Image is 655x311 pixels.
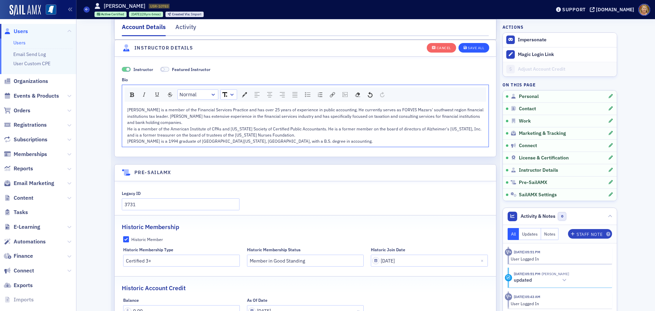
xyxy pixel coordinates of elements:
div: rdw-image-control [339,89,351,100]
span: Tasks [14,209,28,216]
div: Justify [290,90,300,99]
span: Lance Davis [540,271,569,276]
button: updated [514,277,569,284]
span: SailAMX Settings [519,192,557,198]
div: Italic [139,90,149,99]
span: Activity & Notes [521,213,555,220]
div: rdw-link-control [326,89,339,100]
a: Finance [4,252,33,260]
button: All [508,228,519,240]
div: rdw-history-control [364,89,388,100]
span: Work [519,118,531,124]
span: USR-10783 [150,4,169,9]
span: Reports [14,165,33,172]
div: [DOMAIN_NAME] [596,6,634,13]
div: Active: Active: Certified [94,12,127,17]
span: E-Learning [14,223,40,231]
button: Cancel [427,43,456,52]
span: Instructor [122,67,131,72]
div: rdw-block-control [176,89,219,100]
h4: Actions [503,24,524,30]
div: Undo [365,90,375,99]
button: Impersonate [518,37,547,43]
a: Font Size [221,90,237,99]
input: MM/DD/YYYY [371,255,487,267]
a: Active Certified [97,12,125,16]
div: Support [562,6,586,13]
span: Marketing & Tracking [519,130,566,137]
time: 8/20/2025 05:51 PM [514,271,540,276]
span: Certified [111,12,124,16]
h4: Pre-SailAMX [134,169,171,176]
a: Automations [4,238,46,245]
div: Right [277,90,287,99]
button: [DOMAIN_NAME] [590,7,637,12]
span: Orders [14,107,30,114]
span: Personal [519,94,539,100]
a: Users [4,28,28,35]
time: 8/6/2025 05:43 AM [514,294,540,299]
a: Adjust Account Credit [503,62,617,76]
div: Balance [123,298,139,303]
button: Close [479,255,488,267]
div: Remove [353,90,363,99]
div: Staff Note [577,232,602,236]
span: Featured Instructor [172,67,210,72]
span: Normal [179,91,196,99]
div: Legacy ID [122,191,141,196]
span: Profile [638,4,650,16]
a: Tasks [4,209,28,216]
span: Organizations [14,77,48,85]
div: Import [172,13,201,16]
span: Subscriptions [14,136,47,143]
div: Image [340,90,350,99]
div: (28yrs 6mos) [131,12,161,16]
img: SailAMX [46,4,56,15]
span: Contact [519,106,536,112]
div: User Logged In [511,256,607,262]
button: Magic Login Link [503,47,617,62]
h2: Historic Membership [122,223,179,231]
span: Registrations [14,121,47,129]
a: Email Send Log [13,51,46,57]
div: Unordered [303,90,313,99]
div: Bold [128,90,136,99]
a: Imports [4,296,34,303]
div: Historic Membership Status [247,247,301,252]
a: Orders [4,107,30,114]
span: Exports [14,282,33,289]
a: E-Learning [4,223,40,231]
div: Historic Join Date [371,247,405,252]
span: 0 [558,212,566,221]
h1: [PERSON_NAME] [104,2,145,10]
div: Bio [122,77,128,82]
span: Automations [14,238,46,245]
div: Underline [152,90,162,99]
div: rdw-toolbar [125,87,486,102]
div: Adjust Account Credit [518,66,613,72]
a: View Homepage [41,4,56,16]
button: Save All [458,43,489,52]
img: SailAMX [10,5,41,16]
span: Content [14,194,33,202]
a: User Custom CPE [13,60,50,67]
span: Email Marketing [14,180,54,187]
span: Created Via : [172,12,191,16]
input: Historic Member [123,236,129,242]
button: Notes [541,228,559,240]
a: Subscriptions [4,136,47,143]
div: Created Via: Import [165,12,204,17]
div: Update [505,274,512,281]
div: Activity [505,293,512,300]
a: Organizations [4,77,48,85]
span: Finance [14,252,33,260]
span: Active [101,12,111,16]
div: rdw-list-control [301,89,326,100]
div: Activity [175,23,196,35]
span: Connect [519,143,537,149]
div: Account Details [122,23,166,36]
a: Email Marketing [4,180,54,187]
div: Strikethrough [165,90,175,99]
button: Updates [519,228,541,240]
